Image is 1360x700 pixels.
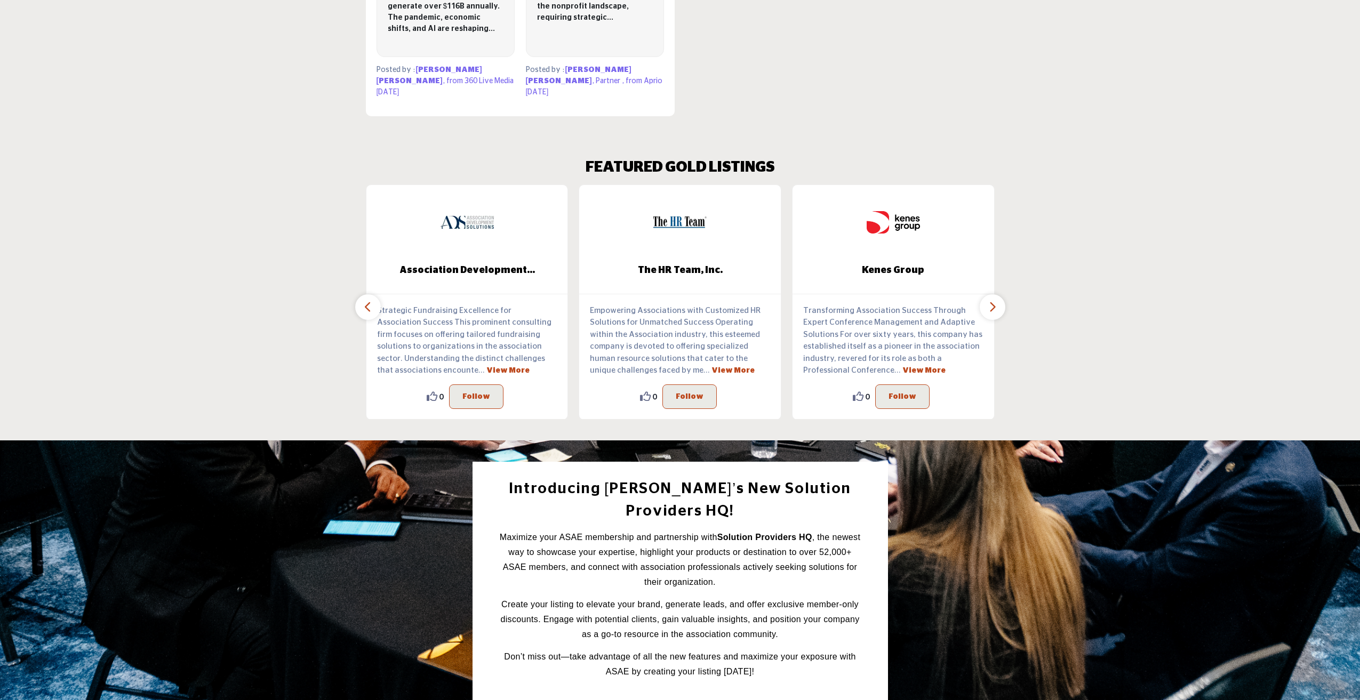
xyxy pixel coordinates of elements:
span: [PERSON_NAME] [377,77,443,85]
span: [PERSON_NAME] [565,66,631,74]
span: [DATE] [526,88,549,96]
span: [PERSON_NAME] [526,77,592,85]
img: Association Development Solutions (ADS) [441,196,494,249]
span: Don’t miss out—take advantage of all the new features and maximize your exposure with ASAE by cre... [504,652,855,676]
p: Follow [889,390,916,403]
p: Posted by : [377,65,515,87]
img: The HR Team, Inc. [653,196,707,249]
a: View More [711,367,755,374]
p: Transforming Association Success Through Expert Conference Management and Adaptive Solutions For ... [803,305,983,377]
a: Kenes Group [793,256,994,285]
span: 0 [653,391,657,402]
a: Association Development... [366,256,568,285]
button: Follow [875,384,930,409]
span: [PERSON_NAME] [416,66,482,74]
img: Kenes Group [867,196,920,249]
span: [DATE] [377,88,399,96]
strong: Solution Providers HQ [717,533,812,542]
span: ... [703,366,710,374]
span: The HR Team, Inc. [595,263,765,277]
h2: FEATURED GOLD LISTINGS [586,159,775,177]
span: Create your listing to elevate your brand, generate leads, and offer exclusive member-only discou... [500,600,859,639]
p: Empowering Associations with Customized HR Solutions for Unmatched Success Operating within the A... [590,305,770,377]
a: View More [486,367,530,374]
span: 0 [439,391,444,402]
span: , Partner [592,77,620,85]
span: , from Aprio [622,77,662,85]
span: ... [894,366,901,374]
button: Follow [662,384,717,409]
p: Follow [462,390,490,403]
h2: Introducing [PERSON_NAME]’s New Solution Providers HQ! [497,478,864,522]
span: ... [478,366,485,374]
b: Association Development Solutions (ADS) [382,256,552,285]
a: View More [902,367,946,374]
span: 0 [866,391,870,402]
p: Strategic Fundraising Excellence for Association Success This prominent consulting firm focuses o... [377,305,557,377]
b: The HR Team, Inc. [595,256,765,285]
span: Maximize your ASAE membership and partnership with , the newest way to showcase your expertise, h... [500,533,860,586]
p: Posted by : [526,65,664,87]
span: , from 360 Live Media [443,77,514,85]
button: Follow [449,384,503,409]
p: Follow [676,390,703,403]
a: The HR Team, Inc. [579,256,781,285]
span: Kenes Group [809,263,978,277]
b: Kenes Group [809,256,978,285]
span: Association Development... [382,263,552,277]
